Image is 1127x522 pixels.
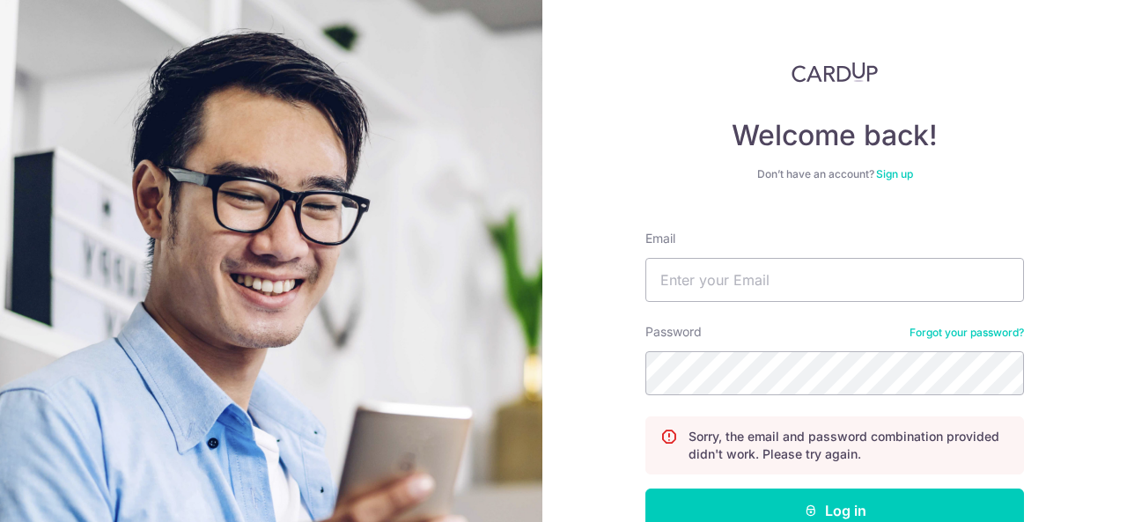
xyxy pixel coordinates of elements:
a: Sign up [876,167,913,180]
a: Forgot your password? [910,326,1024,340]
label: Password [645,323,702,341]
p: Sorry, the email and password combination provided didn't work. Please try again. [689,428,1009,463]
img: CardUp Logo [792,62,878,83]
input: Enter your Email [645,258,1024,302]
label: Email [645,230,675,247]
h4: Welcome back! [645,118,1024,153]
div: Don’t have an account? [645,167,1024,181]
